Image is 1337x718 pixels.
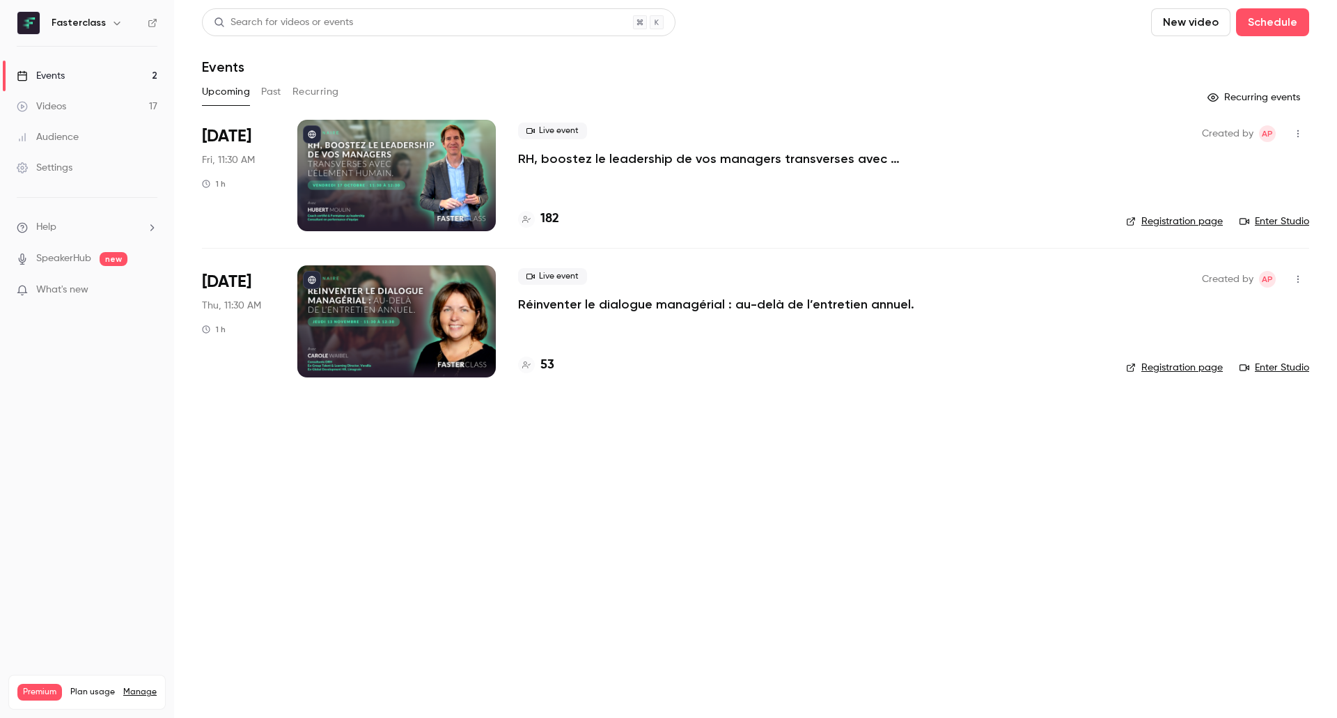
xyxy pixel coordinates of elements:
[540,356,554,375] h4: 53
[1201,86,1309,109] button: Recurring events
[52,16,106,30] h6: Fasterclass
[202,153,255,167] span: Fri, 11:30 AM
[518,150,936,167] a: RH, boostez le leadership de vos managers transverses avec l’Élement Humain.
[202,120,275,231] div: Oct 17 Fri, 11:30 AM (Europe/Paris)
[202,324,226,335] div: 1 h
[202,178,226,189] div: 1 h
[1259,271,1276,288] span: Amory Panné
[1240,214,1309,228] a: Enter Studio
[17,100,66,114] div: Videos
[202,299,261,313] span: Thu, 11:30 AM
[202,125,251,148] span: [DATE]
[292,81,339,103] button: Recurring
[100,252,127,266] span: new
[1202,271,1253,288] span: Created by
[518,296,914,313] a: Réinventer le dialogue managérial : au-delà de l’entretien annuel.
[17,130,79,144] div: Audience
[1202,125,1253,142] span: Created by
[141,284,157,297] iframe: Noticeable Trigger
[1126,214,1223,228] a: Registration page
[17,161,72,175] div: Settings
[1151,8,1230,36] button: New video
[202,271,251,293] span: [DATE]
[518,210,559,228] a: 182
[202,81,250,103] button: Upcoming
[1126,361,1223,375] a: Registration page
[518,356,554,375] a: 53
[36,283,88,297] span: What's new
[17,12,40,34] img: Fasterclass
[1262,271,1273,288] span: AP
[36,251,91,266] a: SpeakerHub
[518,268,587,285] span: Live event
[202,265,275,377] div: Nov 13 Thu, 11:30 AM (Europe/Paris)
[1236,8,1309,36] button: Schedule
[1259,125,1276,142] span: Amory Panné
[123,687,157,698] a: Manage
[17,69,65,83] div: Events
[261,81,281,103] button: Past
[1240,361,1309,375] a: Enter Studio
[70,687,115,698] span: Plan usage
[214,15,353,30] div: Search for videos or events
[17,220,157,235] li: help-dropdown-opener
[1262,125,1273,142] span: AP
[36,220,56,235] span: Help
[518,123,587,139] span: Live event
[202,58,244,75] h1: Events
[17,684,62,701] span: Premium
[540,210,559,228] h4: 182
